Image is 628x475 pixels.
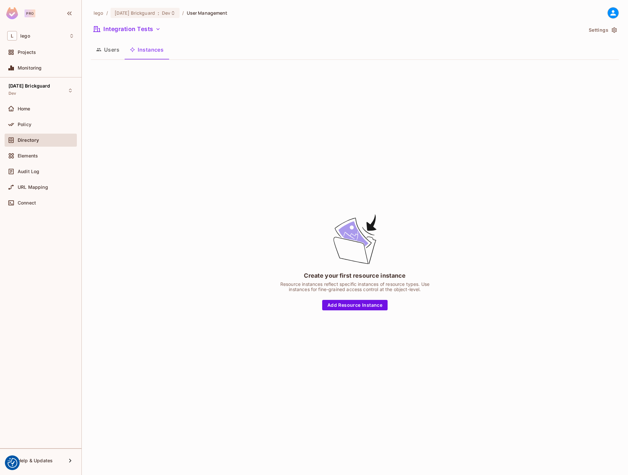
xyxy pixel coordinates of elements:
span: Audit Log [18,169,39,174]
span: URL Mapping [18,185,48,190]
span: Connect [18,200,36,205]
span: [DATE] Brickguard [114,10,155,16]
img: Revisit consent button [8,458,17,468]
span: Monitoring [18,65,42,71]
span: Workspace: lego [20,33,30,39]
img: SReyMgAAAABJRU5ErkJggg== [6,7,18,19]
span: Dev [162,10,170,16]
span: [DATE] Brickguard [9,83,50,89]
span: Dev [9,91,16,96]
span: : [157,10,160,16]
span: Directory [18,138,39,143]
span: Elements [18,153,38,158]
button: Add Resource Instance [322,300,388,310]
button: Instances [125,41,169,58]
span: Policy [18,122,31,127]
span: User Management [187,10,228,16]
div: Resource instances reflect specific instances of resource types. Use instances for fine-grained a... [273,282,437,292]
span: the active workspace [94,10,104,16]
button: Settings [586,25,619,35]
button: Consent Preferences [8,458,17,468]
button: Integration Tests [91,24,163,34]
li: / [106,10,108,16]
li: / [182,10,184,16]
span: Projects [18,50,36,55]
span: Home [18,106,30,111]
div: Create your first resource instance [304,271,406,280]
span: Help & Updates [18,458,53,463]
span: L [7,31,17,41]
button: Users [91,41,125,58]
div: Pro [25,9,35,17]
